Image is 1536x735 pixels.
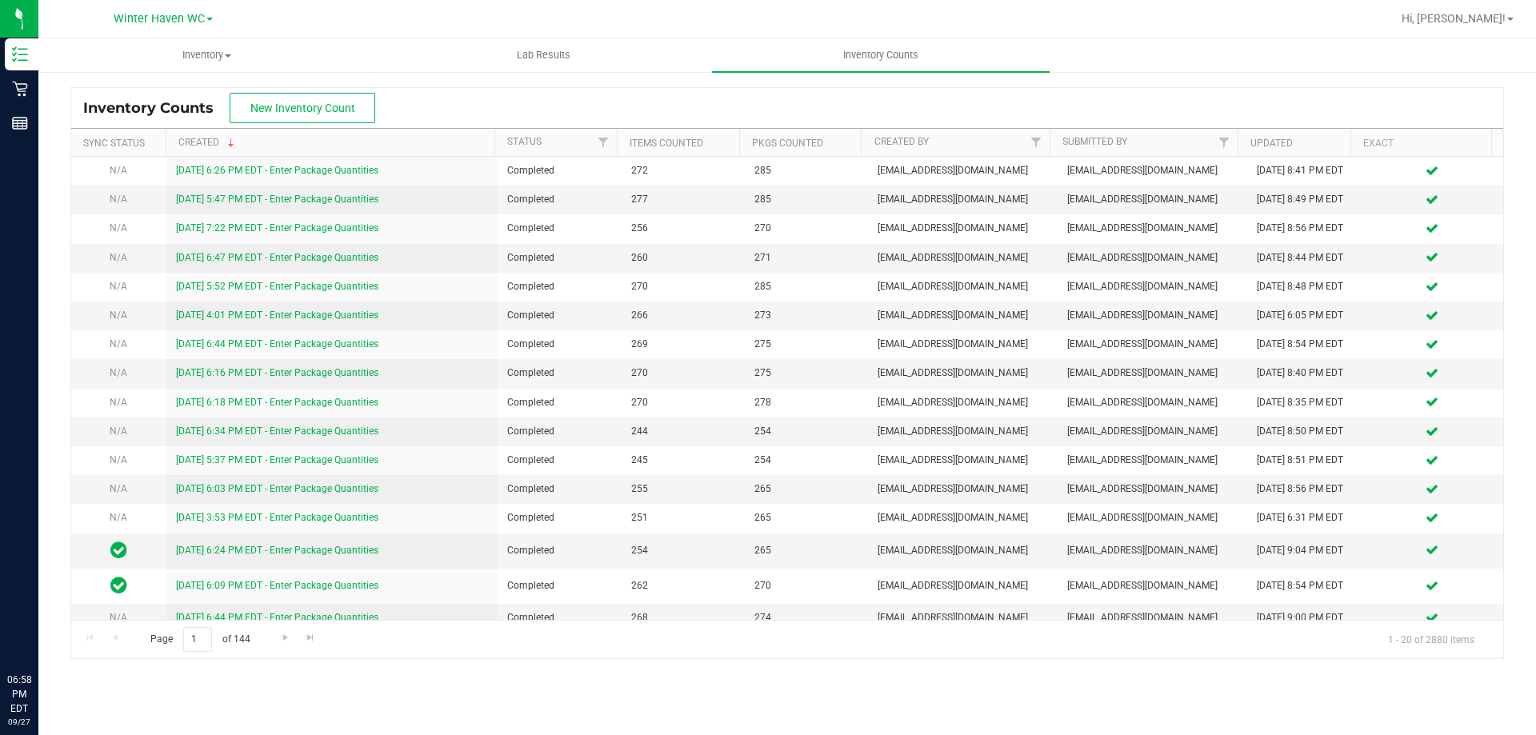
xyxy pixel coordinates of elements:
[1067,163,1238,178] span: [EMAIL_ADDRESS][DOMAIN_NAME]
[1062,136,1127,147] a: Submitted By
[110,574,127,597] span: In Sync
[110,222,127,234] span: N/A
[1257,163,1351,178] div: [DATE] 8:41 PM EDT
[507,366,611,381] span: Completed
[110,483,127,494] span: N/A
[878,395,1048,410] span: [EMAIL_ADDRESS][DOMAIN_NAME]
[176,165,378,176] a: [DATE] 6:26 PM EDT - Enter Package Quantities
[754,308,858,323] span: 273
[176,483,378,494] a: [DATE] 6:03 PM EDT - Enter Package Quantities
[754,366,858,381] span: 275
[176,454,378,465] a: [DATE] 5:37 PM EDT - Enter Package Quantities
[1257,424,1351,439] div: [DATE] 8:50 PM EDT
[1257,192,1351,207] div: [DATE] 8:49 PM EDT
[7,716,31,728] p: 09/27
[507,192,611,207] span: Completed
[12,46,28,62] inline-svg: Inventory
[16,607,64,655] iframe: Resource center
[507,395,611,410] span: Completed
[176,252,378,263] a: [DATE] 6:47 PM EDT - Enter Package Quantities
[1067,543,1238,558] span: [EMAIL_ADDRESS][DOMAIN_NAME]
[507,610,611,625] span: Completed
[1257,610,1351,625] div: [DATE] 9:00 PM EDT
[754,453,858,468] span: 254
[110,512,127,523] span: N/A
[754,578,858,593] span: 270
[1067,366,1238,381] span: [EMAIL_ADDRESS][DOMAIN_NAME]
[1375,627,1487,651] span: 1 - 20 of 2880 items
[110,281,127,292] span: N/A
[754,221,858,236] span: 270
[878,543,1048,558] span: [EMAIL_ADDRESS][DOMAIN_NAME]
[878,453,1048,468] span: [EMAIL_ADDRESS][DOMAIN_NAME]
[1210,129,1237,156] a: Filter
[507,308,611,323] span: Completed
[631,337,735,352] span: 269
[250,102,355,114] span: New Inventory Count
[1257,250,1351,266] div: [DATE] 8:44 PM EDT
[110,612,127,623] span: N/A
[754,610,858,625] span: 274
[631,192,735,207] span: 277
[878,221,1048,236] span: [EMAIL_ADDRESS][DOMAIN_NAME]
[754,279,858,294] span: 285
[110,165,127,176] span: N/A
[12,81,28,97] inline-svg: Retail
[176,612,378,623] a: [DATE] 6:44 PM EDT - Enter Package Quantities
[110,539,127,561] span: In Sync
[1257,395,1351,410] div: [DATE] 8:35 PM EDT
[1067,395,1238,410] span: [EMAIL_ADDRESS][DOMAIN_NAME]
[1067,337,1238,352] span: [EMAIL_ADDRESS][DOMAIN_NAME]
[631,279,735,294] span: 270
[878,279,1048,294] span: [EMAIL_ADDRESS][DOMAIN_NAME]
[754,424,858,439] span: 254
[754,337,858,352] span: 275
[631,221,735,236] span: 256
[507,163,611,178] span: Completed
[507,510,611,525] span: Completed
[878,366,1048,381] span: [EMAIL_ADDRESS][DOMAIN_NAME]
[110,397,127,408] span: N/A
[631,250,735,266] span: 260
[878,610,1048,625] span: [EMAIL_ADDRESS][DOMAIN_NAME]
[507,578,611,593] span: Completed
[1257,543,1351,558] div: [DATE] 9:04 PM EDT
[874,136,929,147] a: Created By
[507,221,611,236] span: Completed
[631,610,735,625] span: 268
[878,250,1048,266] span: [EMAIL_ADDRESS][DOMAIN_NAME]
[1067,453,1238,468] span: [EMAIL_ADDRESS][DOMAIN_NAME]
[1067,250,1238,266] span: [EMAIL_ADDRESS][DOMAIN_NAME]
[878,578,1048,593] span: [EMAIL_ADDRESS][DOMAIN_NAME]
[83,99,230,117] span: Inventory Counts
[631,308,735,323] span: 266
[878,510,1048,525] span: [EMAIL_ADDRESS][DOMAIN_NAME]
[631,163,735,178] span: 272
[176,580,378,591] a: [DATE] 6:09 PM EDT - Enter Package Quantities
[178,137,238,148] a: Created
[1350,129,1491,157] th: Exact
[754,543,858,558] span: 265
[630,138,703,149] a: Items Counted
[507,337,611,352] span: Completed
[114,12,205,26] span: Winter Haven WC
[1067,610,1238,625] span: [EMAIL_ADDRESS][DOMAIN_NAME]
[1067,221,1238,236] span: [EMAIL_ADDRESS][DOMAIN_NAME]
[631,453,735,468] span: 245
[110,425,127,437] span: N/A
[631,578,735,593] span: 262
[38,38,375,72] a: Inventory
[1250,138,1293,149] a: Updated
[507,136,542,147] a: Status
[878,308,1048,323] span: [EMAIL_ADDRESS][DOMAIN_NAME]
[754,163,858,178] span: 285
[507,250,611,266] span: Completed
[176,512,378,523] a: [DATE] 3:53 PM EDT - Enter Package Quantities
[1067,308,1238,323] span: [EMAIL_ADDRESS][DOMAIN_NAME]
[507,424,611,439] span: Completed
[1402,12,1506,25] span: Hi, [PERSON_NAME]!
[495,48,592,62] span: Lab Results
[176,425,378,437] a: [DATE] 6:34 PM EDT - Enter Package Quantities
[590,129,617,156] a: Filter
[274,627,297,649] a: Go to the next page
